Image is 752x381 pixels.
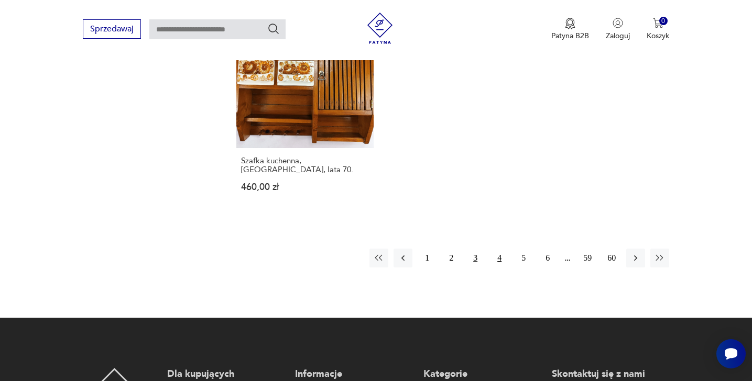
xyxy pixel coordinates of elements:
[551,18,589,41] button: Patyna B2B
[602,249,621,267] button: 60
[241,156,369,174] h3: Szafka kuchenna, [GEOGRAPHIC_DATA], lata 70.
[514,249,533,267] button: 5
[551,31,589,41] p: Patyna B2B
[83,19,141,39] button: Sprzedawaj
[167,368,285,380] p: Dla kupujących
[647,18,669,41] button: 0Koszyk
[466,249,485,267] button: 3
[606,31,630,41] p: Zaloguj
[647,31,669,41] p: Koszyk
[551,18,589,41] a: Ikona medaluPatyna B2B
[236,11,374,212] a: Szafka kuchenna, Włocławek, lata 70.Szafka kuchenna, [GEOGRAPHIC_DATA], lata 70.460,00 zł
[490,249,509,267] button: 4
[552,368,670,380] p: Skontaktuj się z nami
[423,368,541,380] p: Kategorie
[418,249,437,267] button: 1
[578,249,597,267] button: 59
[613,18,623,28] img: Ikonka użytkownika
[659,17,668,26] div: 0
[653,18,663,28] img: Ikona koszyka
[538,249,557,267] button: 6
[716,339,746,368] iframe: Smartsupp widget button
[565,18,575,29] img: Ikona medalu
[364,13,396,44] img: Patyna - sklep z meblami i dekoracjami vintage
[83,26,141,33] a: Sprzedawaj
[295,368,413,380] p: Informacje
[442,249,461,267] button: 2
[606,18,630,41] button: Zaloguj
[267,23,280,35] button: Szukaj
[241,183,369,192] p: 460,00 zł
